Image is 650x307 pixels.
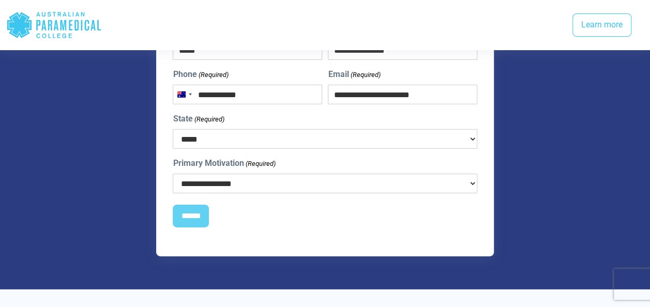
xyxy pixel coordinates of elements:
[6,8,102,42] div: Australian Paramedical College
[173,113,224,125] label: State
[198,70,229,80] span: (Required)
[572,13,631,37] a: Learn more
[193,114,224,125] span: (Required)
[173,85,195,104] button: Selected country
[350,70,381,80] span: (Required)
[328,68,380,81] label: Email
[245,159,276,169] span: (Required)
[173,157,275,170] label: Primary Motivation
[173,68,228,81] label: Phone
